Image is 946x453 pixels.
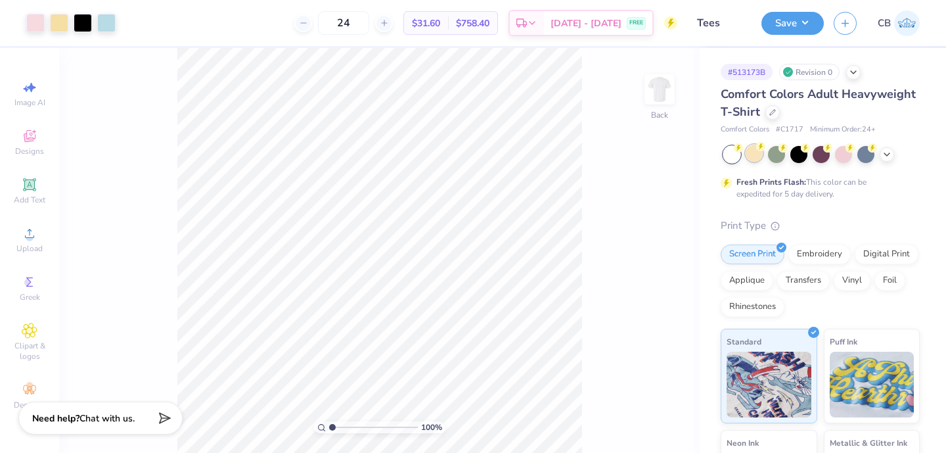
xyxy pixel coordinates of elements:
[20,292,40,302] span: Greek
[721,86,916,120] span: Comfort Colors Adult Heavyweight T-Shirt
[736,176,898,200] div: This color can be expedited for 5 day delivery.
[721,245,784,264] div: Screen Print
[721,297,784,317] div: Rhinestones
[894,11,920,36] img: Caroline Beach
[32,412,79,425] strong: Need help?
[727,335,761,348] span: Standard
[456,16,489,30] span: $758.40
[810,124,876,135] span: Minimum Order: 24 +
[736,177,806,187] strong: Fresh Prints Flash:
[551,16,621,30] span: [DATE] - [DATE]
[727,436,759,450] span: Neon Ink
[629,18,643,28] span: FREE
[874,271,905,291] div: Foil
[412,16,440,30] span: $31.60
[779,64,840,80] div: Revision 0
[421,421,442,433] span: 100 %
[721,64,773,80] div: # 513173B
[721,124,769,135] span: Comfort Colors
[651,109,668,121] div: Back
[79,412,135,425] span: Chat with us.
[721,218,920,233] div: Print Type
[14,97,45,108] span: Image AI
[855,245,918,264] div: Digital Print
[830,352,914,417] img: Puff Ink
[830,335,857,348] span: Puff Ink
[727,352,811,417] img: Standard
[777,271,830,291] div: Transfers
[761,12,824,35] button: Save
[878,11,920,36] a: CB
[830,436,907,450] span: Metallic & Glitter Ink
[318,11,369,35] input: – –
[16,243,43,254] span: Upload
[878,16,891,31] span: CB
[788,245,851,264] div: Embroidery
[834,271,870,291] div: Vinyl
[14,195,45,205] span: Add Text
[14,400,45,410] span: Decorate
[646,76,673,103] img: Back
[776,124,803,135] span: # C1717
[15,146,44,156] span: Designs
[687,10,752,36] input: Untitled Design
[7,341,53,362] span: Clipart & logos
[721,271,773,291] div: Applique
